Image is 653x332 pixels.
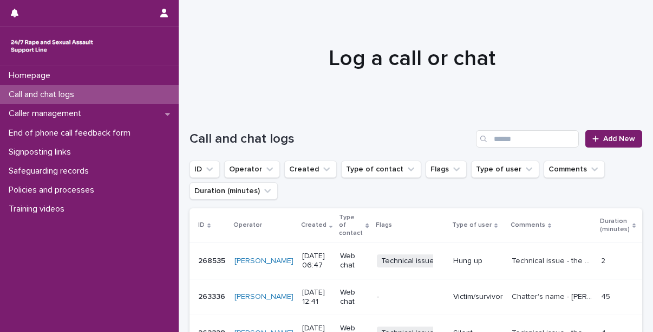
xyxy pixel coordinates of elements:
[340,288,368,307] p: Web chat
[4,128,139,138] p: End of phone call feedback form
[376,219,392,231] p: Flags
[233,219,262,231] p: Operator
[4,71,59,81] p: Homepage
[377,254,474,268] span: Technical issue - webchat
[284,161,337,178] button: Created
[198,254,227,266] p: 268535
[476,130,579,148] input: Search
[190,161,220,178] button: ID
[512,290,595,302] p: Chatter's name - Maahi. They explored experiencing rape and sexual assault by a man she had gone ...
[341,161,421,178] button: Type of contact
[453,292,503,302] p: Victim/survivor
[339,212,363,239] p: Type of contact
[234,292,293,302] a: [PERSON_NAME]
[603,135,635,143] span: Add New
[190,182,278,200] button: Duration (minutes)
[302,288,331,307] p: [DATE] 12:41
[4,90,83,100] p: Call and chat logs
[471,161,539,178] button: Type of user
[601,254,608,266] p: 2
[4,204,73,214] p: Training videos
[585,130,642,148] a: Add New
[198,290,227,302] p: 263336
[601,290,612,302] p: 45
[224,161,280,178] button: Operator
[4,166,97,176] p: Safeguarding records
[426,161,467,178] button: Flags
[453,257,503,266] p: Hung up
[377,292,445,302] p: -
[301,219,326,231] p: Created
[198,219,205,231] p: ID
[544,161,605,178] button: Comments
[340,252,368,270] p: Web chat
[512,254,595,266] p: Technical issue - the webchat did not properly load.
[302,252,331,270] p: [DATE] 06:47
[600,215,630,235] p: Duration (minutes)
[9,35,95,57] img: rhQMoQhaT3yELyF149Cw
[4,147,80,157] p: Signposting links
[234,257,293,266] a: [PERSON_NAME]
[452,219,492,231] p: Type of user
[190,46,634,72] h1: Log a call or chat
[190,131,472,147] h1: Call and chat logs
[511,219,545,231] p: Comments
[4,108,90,119] p: Caller management
[4,185,103,195] p: Policies and processes
[190,243,653,279] tr: 268535268535 [PERSON_NAME] [DATE] 06:47Web chatTechnical issue - webchatHung upTechnical issue - ...
[190,279,653,315] tr: 263336263336 [PERSON_NAME] [DATE] 12:41Web chat-Victim/survivorChatter's name - [PERSON_NAME]. Th...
